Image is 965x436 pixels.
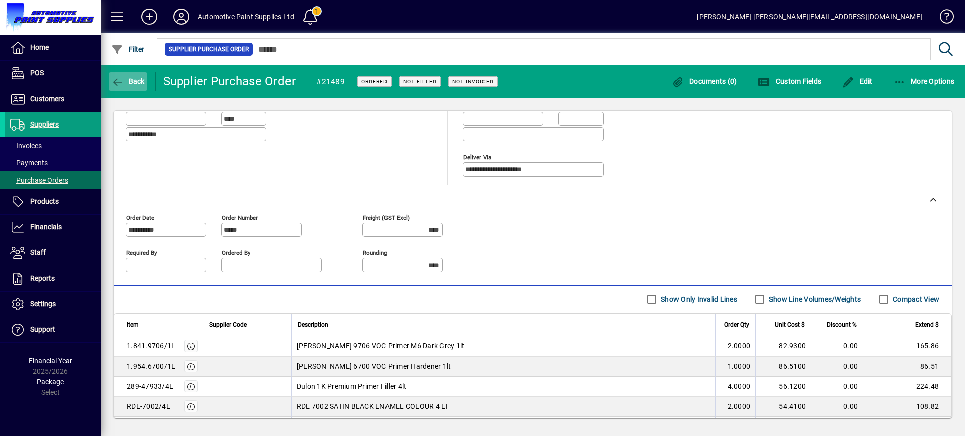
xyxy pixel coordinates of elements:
span: RDE 7002 SATIN BLACK ENAMEL COLOUR 4 LT [297,401,449,411]
a: Products [5,189,101,214]
div: 1.841.9706/1L [127,341,175,351]
a: Payments [5,154,101,171]
span: Supplier Code [209,319,247,330]
a: Financials [5,215,101,240]
td: 82.9300 [755,336,811,357]
mat-label: Required by [126,249,157,256]
app-page-header-button: Back [101,72,156,91]
span: Filter [111,45,145,53]
td: 0.00 [811,377,863,397]
td: 0.00 [811,397,863,417]
button: More Options [891,72,957,91]
button: Custom Fields [755,72,824,91]
span: Settings [30,300,56,308]
button: Filter [109,40,147,58]
mat-label: Order number [222,214,258,221]
mat-label: Ordered by [222,249,250,256]
td: 224.48 [863,377,951,397]
a: Purchase Orders [5,171,101,189]
td: 86.5100 [755,357,811,377]
a: Support [5,317,101,342]
td: 1.0000 [715,357,755,377]
span: Suppliers [30,120,59,128]
span: Not Filled [403,78,437,85]
td: 54.4100 [755,397,811,417]
span: Order Qty [724,319,749,330]
div: [PERSON_NAME] [PERSON_NAME][EMAIL_ADDRESS][DOMAIN_NAME] [697,9,922,25]
div: #21489 [316,74,345,90]
span: Unit Cost $ [775,319,805,330]
a: Home [5,35,101,60]
a: Staff [5,240,101,266]
a: Settings [5,292,101,317]
button: Edit [840,72,875,91]
span: Invoices [10,142,42,150]
span: Support [30,325,55,333]
span: Extend $ [915,319,939,330]
mat-label: Deliver via [463,153,491,160]
span: Financials [30,223,62,231]
mat-label: Freight (GST excl) [363,214,410,221]
span: Description [298,319,328,330]
td: 2.0000 [715,336,755,357]
span: Not Invoiced [452,78,494,85]
button: Add [133,8,165,26]
span: Reports [30,274,55,282]
span: Dulon 1K Premium Primer Filler 4lt [297,381,407,391]
label: Show Line Volumes/Weights [767,294,861,304]
div: RDE-7002/4L [127,401,170,411]
a: Reports [5,266,101,291]
span: POS [30,69,44,77]
span: Supplier Purchase Order [169,44,249,54]
label: Show Only Invalid Lines [659,294,737,304]
div: 289-47933/4L [127,381,173,391]
td: 4.0000 [715,377,755,397]
span: Payments [10,159,48,167]
span: Custom Fields [758,77,821,85]
td: 165.86 [863,336,951,357]
span: Ordered [361,78,388,85]
span: Customers [30,95,64,103]
td: 86.51 [863,357,951,377]
td: 0.00 [811,357,863,377]
td: 0.00 [811,336,863,357]
a: Knowledge Base [932,2,952,35]
td: 108.82 [863,397,951,417]
span: Financial Year [29,357,72,365]
label: Compact View [891,294,939,304]
span: Edit [842,77,873,85]
span: Package [37,378,64,386]
mat-label: Rounding [363,249,387,256]
mat-label: Order date [126,214,154,221]
span: Home [30,43,49,51]
div: 1.954.6700/1L [127,361,175,371]
a: POS [5,61,101,86]
span: Documents (0) [672,77,737,85]
button: Back [109,72,147,91]
span: Back [111,77,145,85]
div: Automotive Paint Supplies Ltd [198,9,294,25]
td: 2.0000 [715,397,755,417]
span: Discount % [827,319,857,330]
div: Supplier Purchase Order [163,73,296,90]
button: Documents (0) [669,72,740,91]
td: 56.1200 [755,377,811,397]
span: Purchase Orders [10,176,68,184]
span: Item [127,319,139,330]
a: Customers [5,86,101,112]
span: More Options [894,77,955,85]
button: Profile [165,8,198,26]
span: [PERSON_NAME] 9706 VOC Primer M6 Dark Grey 1lt [297,341,465,351]
span: Staff [30,248,46,256]
a: Invoices [5,137,101,154]
span: Products [30,197,59,205]
span: [PERSON_NAME] 6700 VOC Primer Hardener 1lt [297,361,451,371]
